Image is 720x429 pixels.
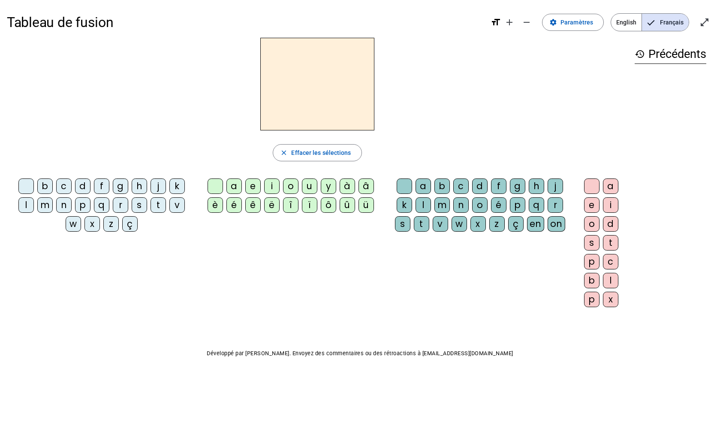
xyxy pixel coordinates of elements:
[84,216,100,232] div: x
[321,197,336,213] div: ô
[560,17,593,27] span: Paramètres
[699,17,710,27] mat-icon: open_in_full
[169,178,185,194] div: k
[527,216,544,232] div: en
[548,197,563,213] div: r
[113,197,128,213] div: r
[491,17,501,27] mat-icon: format_size
[321,178,336,194] div: y
[501,14,518,31] button: Augmenter la taille de la police
[549,18,557,26] mat-icon: settings
[453,178,469,194] div: c
[291,148,351,158] span: Effacer les sélections
[18,197,34,213] div: l
[642,14,689,31] span: Français
[395,216,410,232] div: s
[472,178,488,194] div: d
[56,197,72,213] div: n
[302,178,317,194] div: u
[521,17,532,27] mat-icon: remove
[508,216,524,232] div: ç
[122,216,138,232] div: ç
[75,178,90,194] div: d
[452,216,467,232] div: w
[433,216,448,232] div: v
[548,178,563,194] div: j
[340,197,355,213] div: û
[603,197,618,213] div: i
[273,144,362,161] button: Effacer les sélections
[245,197,261,213] div: ê
[264,178,280,194] div: i
[283,197,298,213] div: î
[611,13,689,31] mat-button-toggle-group: Language selection
[56,178,72,194] div: c
[504,17,515,27] mat-icon: add
[94,197,109,213] div: q
[75,197,90,213] div: p
[611,14,642,31] span: English
[151,197,166,213] div: t
[603,178,618,194] div: a
[434,197,450,213] div: m
[542,14,604,31] button: Paramètres
[414,216,429,232] div: t
[491,197,506,213] div: é
[169,197,185,213] div: v
[603,254,618,269] div: c
[635,49,645,59] mat-icon: history
[603,273,618,288] div: l
[397,197,412,213] div: k
[529,197,544,213] div: q
[37,197,53,213] div: m
[510,178,525,194] div: g
[151,178,166,194] div: j
[584,197,599,213] div: e
[603,235,618,251] div: t
[245,178,261,194] div: e
[434,178,450,194] div: b
[453,197,469,213] div: n
[510,197,525,213] div: p
[66,216,81,232] div: w
[283,178,298,194] div: o
[584,292,599,307] div: p
[103,216,119,232] div: z
[302,197,317,213] div: ï
[340,178,355,194] div: à
[226,178,242,194] div: a
[416,178,431,194] div: a
[132,178,147,194] div: h
[226,197,242,213] div: é
[7,348,713,359] p: Développé par [PERSON_NAME]. Envoyez des commentaires ou des rétroactions à [EMAIL_ADDRESS][DOMAI...
[132,197,147,213] div: s
[280,149,288,157] mat-icon: close
[264,197,280,213] div: ë
[37,178,53,194] div: b
[696,14,713,31] button: Entrer en plein écran
[518,14,535,31] button: Diminuer la taille de la police
[489,216,505,232] div: z
[584,216,599,232] div: o
[94,178,109,194] div: f
[584,254,599,269] div: p
[491,178,506,194] div: f
[584,235,599,251] div: s
[208,197,223,213] div: è
[529,178,544,194] div: h
[416,197,431,213] div: l
[470,216,486,232] div: x
[603,216,618,232] div: d
[358,178,374,194] div: â
[603,292,618,307] div: x
[358,197,374,213] div: ü
[584,273,599,288] div: b
[472,197,488,213] div: o
[548,216,565,232] div: on
[635,45,706,64] h3: Précédents
[7,9,484,36] h1: Tableau de fusion
[113,178,128,194] div: g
